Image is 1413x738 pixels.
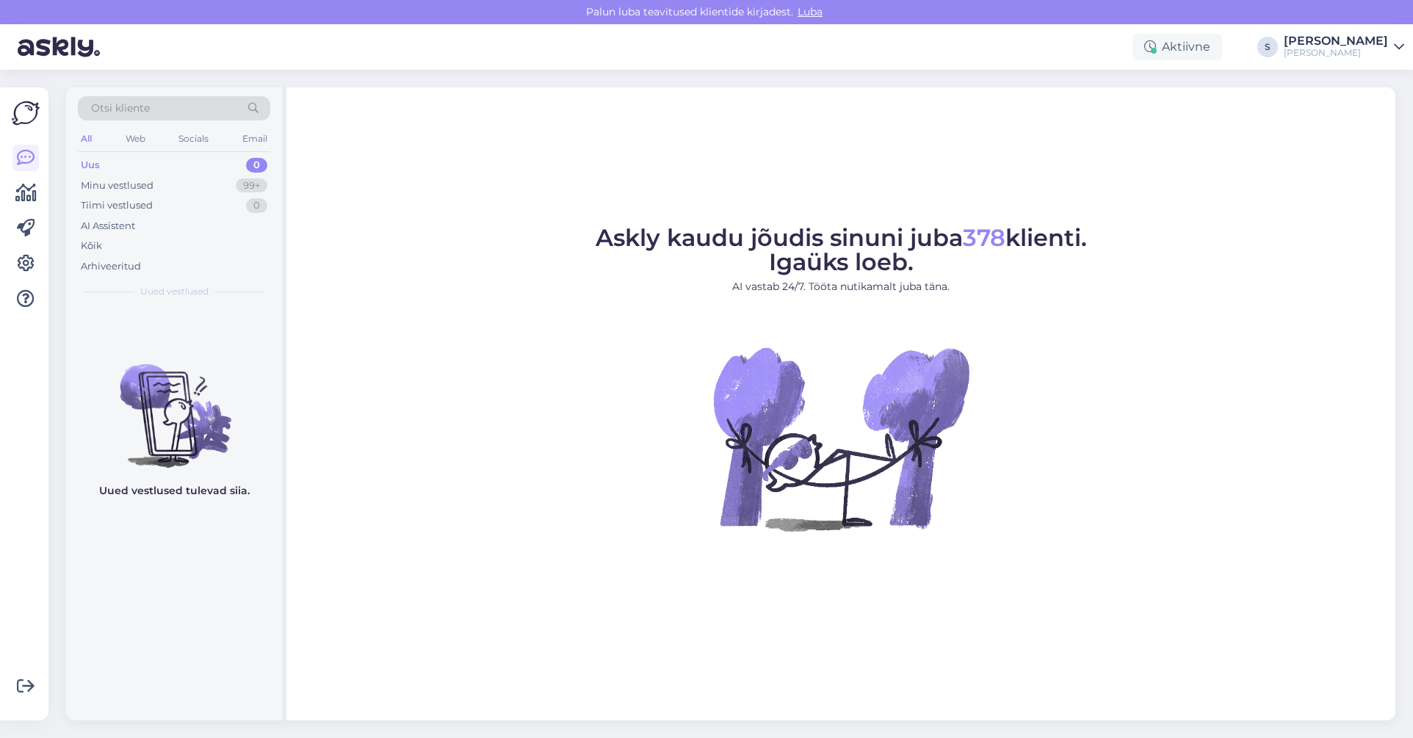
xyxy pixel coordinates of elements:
[140,285,209,298] span: Uued vestlused
[246,158,267,173] div: 0
[99,483,250,499] p: Uued vestlused tulevad siia.
[1284,35,1404,59] a: [PERSON_NAME][PERSON_NAME]
[1132,34,1222,60] div: Aktiivne
[91,101,150,116] span: Otsi kliente
[81,178,153,193] div: Minu vestlused
[81,158,100,173] div: Uus
[78,129,95,148] div: All
[66,338,282,470] img: No chats
[596,223,1087,276] span: Askly kaudu jõudis sinuni juba klienti. Igaüks loeb.
[1284,47,1388,59] div: [PERSON_NAME]
[793,5,827,18] span: Luba
[123,129,148,148] div: Web
[81,259,141,274] div: Arhiveeritud
[236,178,267,193] div: 99+
[246,198,267,213] div: 0
[596,279,1087,294] p: AI vastab 24/7. Tööta nutikamalt juba täna.
[81,239,102,253] div: Kõik
[81,219,135,234] div: AI Assistent
[12,99,40,127] img: Askly Logo
[1284,35,1388,47] div: [PERSON_NAME]
[709,306,973,571] img: No Chat active
[963,223,1005,252] span: 378
[176,129,212,148] div: Socials
[1257,37,1278,57] div: S
[81,198,153,213] div: Tiimi vestlused
[239,129,270,148] div: Email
